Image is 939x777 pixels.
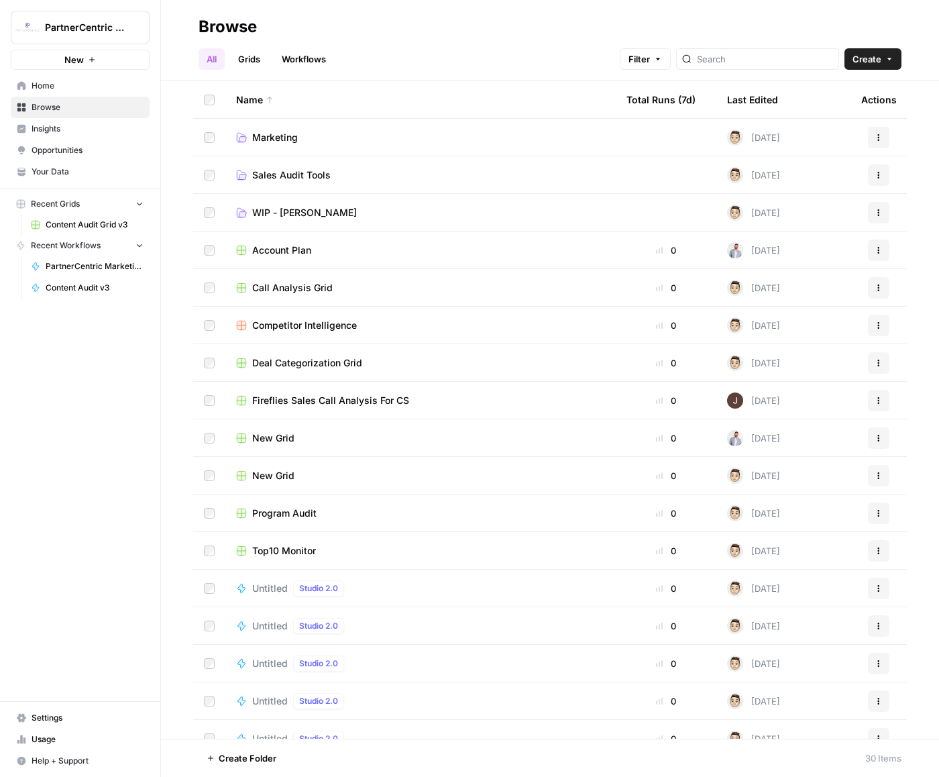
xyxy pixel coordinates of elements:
[274,48,334,70] a: Workflows
[252,694,288,708] span: Untitled
[252,131,298,144] span: Marketing
[236,394,605,407] a: Fireflies Sales Call Analysis For CS
[25,256,150,277] a: PartnerCentric Marketing Report Agent
[299,695,338,707] span: Studio 2.0
[46,219,144,231] span: Content Audit Grid v3
[199,48,225,70] a: All
[236,656,605,672] a: UntitledStudio 2.0
[727,167,780,183] div: [DATE]
[727,280,743,296] img: j22vlec3s5as1jy706j54i2l8ae1
[727,167,743,183] img: j22vlec3s5as1jy706j54i2l8ae1
[727,731,743,747] img: j22vlec3s5as1jy706j54i2l8ae1
[727,242,743,258] img: 4wh1dpupaenwwo9fczs84o9gkrws
[727,656,780,672] div: [DATE]
[11,236,150,256] button: Recent Workflows
[236,731,605,747] a: UntitledStudio 2.0
[727,618,743,634] img: j22vlec3s5as1jy706j54i2l8ae1
[45,21,126,34] span: PartnerCentric Sales Tools
[11,97,150,118] a: Browse
[727,355,743,371] img: j22vlec3s5as1jy706j54i2l8ae1
[11,161,150,183] a: Your Data
[626,281,706,295] div: 0
[861,81,897,118] div: Actions
[32,80,144,92] span: Home
[236,693,605,709] a: UntitledStudio 2.0
[11,50,150,70] button: New
[236,544,605,558] a: Top10 Monitor
[299,620,338,632] span: Studio 2.0
[46,282,144,294] span: Content Audit v3
[727,468,780,484] div: [DATE]
[236,168,605,182] a: Sales Audit Tools
[11,750,150,772] button: Help + Support
[252,469,294,482] span: New Grid
[626,657,706,670] div: 0
[865,752,901,765] div: 30 Items
[299,658,338,670] span: Studio 2.0
[626,81,696,118] div: Total Runs (7d)
[727,580,780,597] div: [DATE]
[32,144,144,156] span: Opportunities
[25,214,150,236] a: Content Audit Grid v3
[11,118,150,140] a: Insights
[727,393,780,409] div: [DATE]
[727,129,743,146] img: j22vlec3s5as1jy706j54i2l8ae1
[32,755,144,767] span: Help + Support
[230,48,268,70] a: Grids
[11,140,150,161] a: Opportunities
[727,543,743,559] img: j22vlec3s5as1jy706j54i2l8ae1
[252,244,311,257] span: Account Plan
[15,15,40,40] img: PartnerCentric Sales Tools Logo
[727,242,780,258] div: [DATE]
[252,732,288,745] span: Untitled
[252,394,409,407] span: Fireflies Sales Call Analysis For CS
[236,507,605,520] a: Program Audit
[64,53,84,66] span: New
[252,544,316,558] span: Top10 Monitor
[252,582,288,595] span: Untitled
[25,277,150,299] a: Content Audit v3
[727,317,743,333] img: j22vlec3s5as1jy706j54i2l8ae1
[299,582,338,594] span: Studio 2.0
[252,356,362,370] span: Deal Categorization Grid
[727,205,780,221] div: [DATE]
[844,48,901,70] button: Create
[236,356,605,370] a: Deal Categorization Grid
[626,356,706,370] div: 0
[11,194,150,214] button: Recent Grids
[626,694,706,708] div: 0
[32,101,144,113] span: Browse
[727,505,780,521] div: [DATE]
[626,469,706,482] div: 0
[32,166,144,178] span: Your Data
[236,281,605,295] a: Call Analysis Grid
[219,752,276,765] span: Create Folder
[252,431,294,445] span: New Grid
[31,240,101,252] span: Recent Workflows
[199,747,284,769] button: Create Folder
[252,619,288,633] span: Untitled
[727,355,780,371] div: [DATE]
[727,693,743,709] img: j22vlec3s5as1jy706j54i2l8ae1
[727,693,780,709] div: [DATE]
[236,580,605,597] a: UntitledStudio 2.0
[252,319,357,332] span: Competitor Intelligence
[852,52,881,66] span: Create
[252,507,317,520] span: Program Audit
[252,168,331,182] span: Sales Audit Tools
[236,81,605,118] div: Name
[626,732,706,745] div: 0
[626,544,706,558] div: 0
[727,618,780,634] div: [DATE]
[236,244,605,257] a: Account Plan
[236,206,605,219] a: WIP - [PERSON_NAME]
[252,206,357,219] span: WIP - [PERSON_NAME]
[32,123,144,135] span: Insights
[32,733,144,745] span: Usage
[252,281,333,295] span: Call Analysis Grid
[299,733,338,745] span: Studio 2.0
[727,430,780,446] div: [DATE]
[626,582,706,595] div: 0
[727,731,780,747] div: [DATE]
[626,619,706,633] div: 0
